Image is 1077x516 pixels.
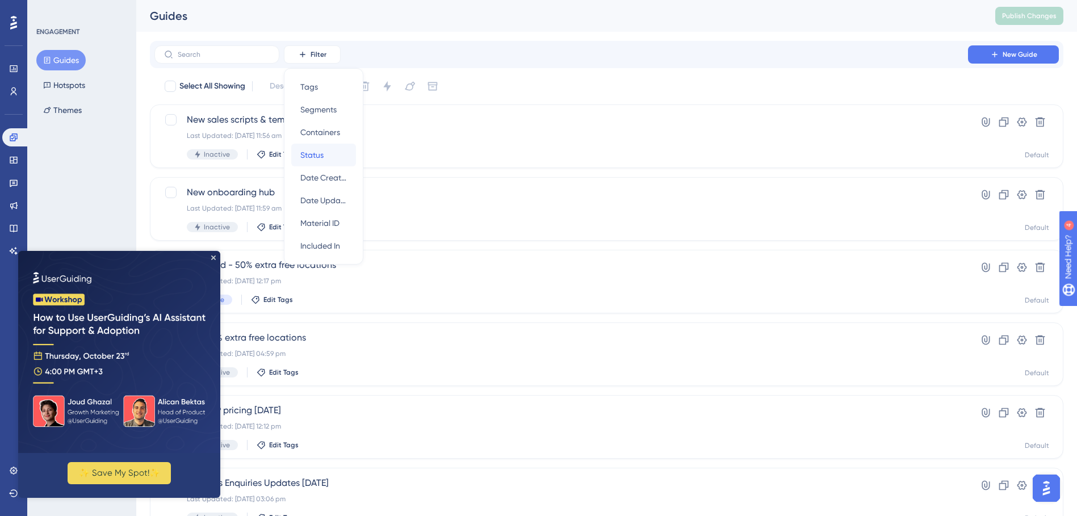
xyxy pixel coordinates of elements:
[257,368,299,377] button: Edit Tags
[269,223,299,232] span: Edit Tags
[150,8,967,24] div: Guides
[49,211,153,233] button: ✨ Save My Spot!✨
[300,239,340,253] span: Included In
[291,212,356,234] button: Material ID
[36,27,79,36] div: ENGAGEMENT
[1029,471,1063,505] iframe: UserGuiding AI Assistant Launcher
[193,5,198,9] div: Close Preview
[300,80,318,94] span: Tags
[995,7,1063,25] button: Publish Changes
[1003,50,1037,59] span: New Guide
[187,494,936,504] div: Last Updated: [DATE] 03:06 pm
[257,150,299,159] button: Edit Tags
[36,50,86,70] button: Guides
[1025,223,1049,232] div: Default
[300,216,340,230] span: Material ID
[291,75,356,98] button: Tags
[269,368,299,377] span: Edit Tags
[179,79,245,93] span: Select All Showing
[269,441,299,450] span: Edit Tags
[187,276,936,286] div: Last Updated: [DATE] 12:17 pm
[1025,441,1049,450] div: Default
[291,166,356,189] button: Date Created
[187,349,936,358] div: Last Updated: [DATE] 04:59 pm
[270,79,301,93] span: Deselect
[204,223,230,232] span: Inactive
[79,6,82,15] div: 4
[968,45,1059,64] button: New Guide
[291,189,356,212] button: Date Updated
[284,45,341,64] button: Filter
[187,186,936,199] span: New onboarding hub
[1025,150,1049,160] div: Default
[300,125,340,139] span: Containers
[300,171,347,184] span: Date Created
[291,144,356,166] button: Status
[187,113,936,127] span: New sales scripts & templates
[251,295,293,304] button: Edit Tags
[36,75,92,95] button: Hotspots
[300,194,347,207] span: Date Updated
[1002,11,1057,20] span: Publish Changes
[311,50,326,59] span: Filter
[291,121,356,144] button: Containers
[187,331,936,345] span: Get 50% extra free locations
[178,51,270,58] input: Search
[263,295,293,304] span: Edit Tags
[269,150,299,159] span: Edit Tags
[257,441,299,450] button: Edit Tags
[1025,296,1049,305] div: Default
[187,422,936,431] div: Last Updated: [DATE] 12:12 pm
[187,404,936,417] span: New I&P pricing [DATE]
[187,258,936,272] span: Extended - 50% extra free locations
[204,150,230,159] span: Inactive
[187,476,936,490] span: Pensions Enquiries Updates [DATE]
[27,3,71,16] span: Need Help?
[291,98,356,121] button: Segments
[300,148,324,162] span: Status
[36,100,89,120] button: Themes
[1025,368,1049,377] div: Default
[300,103,337,116] span: Segments
[257,223,299,232] button: Edit Tags
[259,76,312,97] button: Deselect
[291,234,356,257] button: Included In
[187,204,936,213] div: Last Updated: [DATE] 11:59 am
[187,131,936,140] div: Last Updated: [DATE] 11:56 am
